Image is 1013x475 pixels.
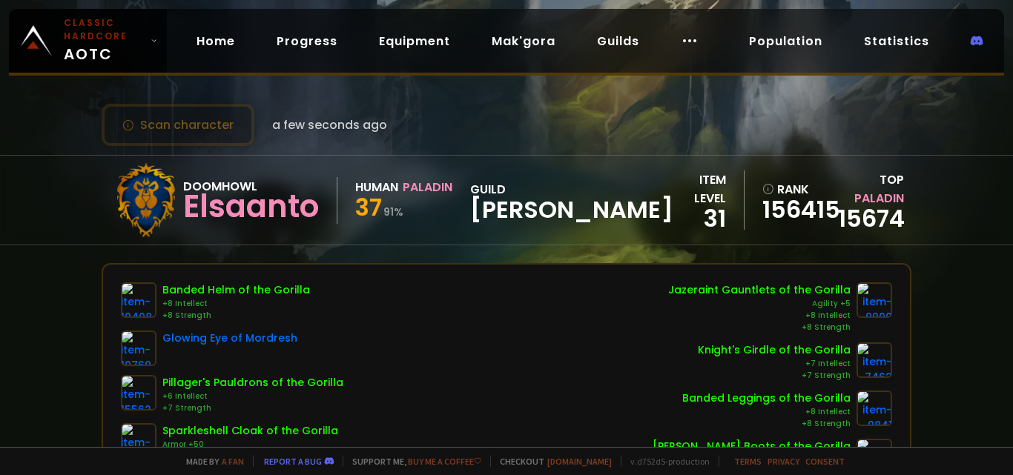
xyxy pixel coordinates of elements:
a: a fan [222,456,244,467]
img: item-10408 [121,282,156,318]
div: +7 Strength [698,370,851,382]
img: item-15579 [121,423,156,459]
span: Support me, [343,456,481,467]
div: Pillager's Pauldrons of the Gorilla [162,375,343,391]
div: rank [762,180,829,199]
div: +8 Intellect [162,298,310,310]
img: item-15562 [121,375,156,411]
img: item-9900 [857,282,892,318]
a: Population [737,26,834,56]
a: Report a bug [264,456,322,467]
img: item-9841 [857,391,892,426]
span: Made by [177,456,244,467]
div: Top [838,170,904,207]
div: item level [673,170,726,207]
div: guild [470,180,673,221]
a: Terms [734,456,762,467]
a: Mak'gora [480,26,567,56]
div: Agility +5 [668,298,851,310]
small: Classic Hardcore [64,16,145,43]
div: Glowing Eye of Mordresh [162,330,297,346]
a: Classic HardcoreAOTC [9,9,167,73]
img: item-10769 [121,330,156,366]
div: +8 Intellect [668,310,851,322]
a: Guilds [585,26,651,56]
div: +8 Intellect [682,406,851,418]
button: Scan character [102,104,254,146]
small: 91 % [383,205,403,219]
div: 31 [673,207,726,230]
a: Privacy [768,456,799,467]
a: Consent [805,456,845,467]
div: +6 Intellect [162,391,343,402]
a: 15674 [838,202,905,235]
a: Home [185,26,247,56]
div: [PERSON_NAME] Boots of the Gorilla [653,439,851,454]
a: 156415 [762,199,829,221]
a: Progress [265,26,349,56]
div: +7 Intellect [698,358,851,370]
span: Checkout [490,456,612,467]
div: Armor +50 [162,439,338,451]
div: +7 Strength [162,402,343,414]
div: Banded Leggings of the Gorilla [682,391,851,406]
span: Paladin [854,190,904,207]
span: AOTC [64,16,145,65]
span: a few seconds ago [272,116,387,134]
div: Paladin [403,178,452,196]
div: +8 Strength [668,322,851,333]
div: +8 Strength [682,418,851,430]
span: v. d752d5 - production [621,456,710,467]
div: Banded Helm of the Gorilla [162,282,310,298]
div: Doomhowl [183,177,319,196]
div: Elsaanto [183,196,319,218]
div: Knight's Girdle of the Gorilla [698,342,851,358]
img: item-7462 [857,342,892,378]
a: Equipment [367,26,462,56]
a: Statistics [852,26,941,56]
span: 37 [355,190,382,224]
div: Human [355,178,398,196]
div: Sparkleshell Cloak of the Gorilla [162,423,338,439]
div: +8 Strength [162,310,310,322]
a: [DOMAIN_NAME] [547,456,612,467]
div: Jazeraint Gauntlets of the Gorilla [668,282,851,298]
a: Buy me a coffee [408,456,481,467]
span: [PERSON_NAME] [470,199,673,221]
